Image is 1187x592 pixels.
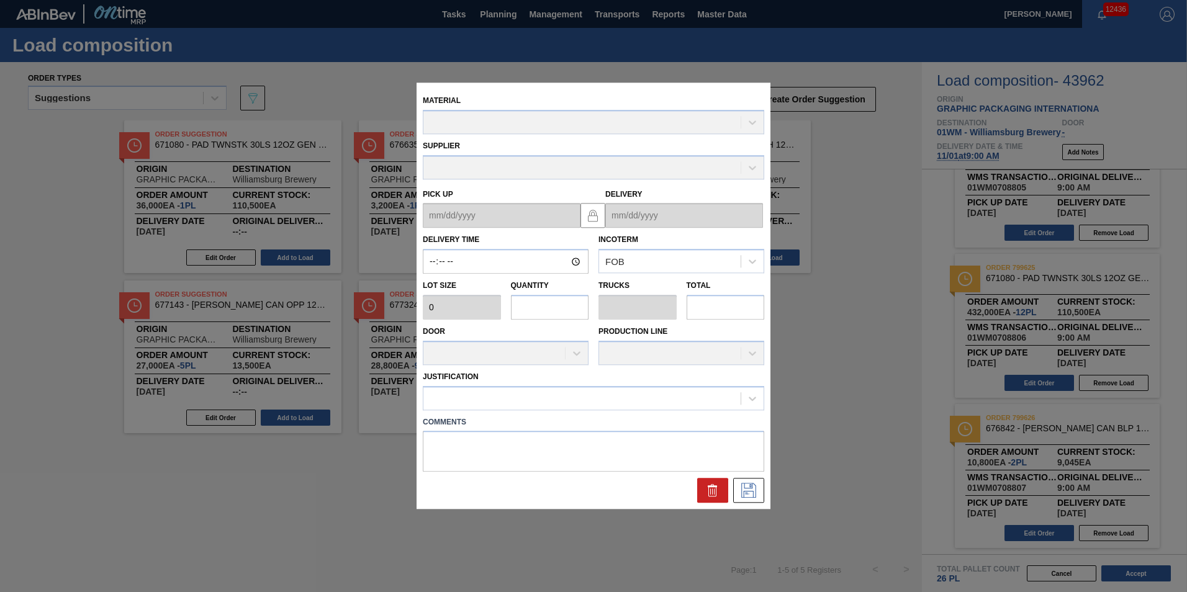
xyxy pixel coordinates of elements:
[423,204,580,228] input: mm/dd/yyyy
[585,208,600,223] img: locked
[598,282,630,290] label: Trucks
[423,413,764,431] label: Comments
[697,478,728,503] div: Delete Order
[598,327,667,336] label: Production Line
[733,478,764,503] div: Edit Order
[605,256,625,267] div: FOB
[423,190,453,199] label: Pick up
[580,203,605,228] button: locked
[423,141,460,150] label: Supplier
[423,327,445,336] label: Door
[605,204,763,228] input: mm/dd/yyyy
[511,282,549,290] label: Quantity
[423,277,501,295] label: Lot size
[598,236,638,244] label: Incoterm
[423,231,589,249] label: Delivery Time
[687,282,711,290] label: Total
[605,190,643,199] label: Delivery
[423,96,461,105] label: Material
[423,372,479,381] label: Justification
